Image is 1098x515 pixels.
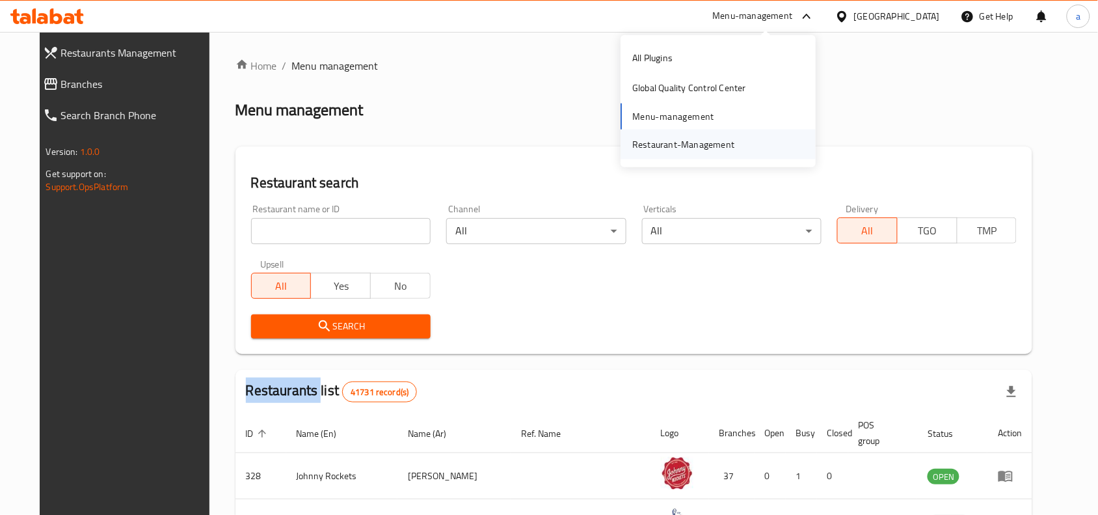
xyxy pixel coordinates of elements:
[642,218,822,244] div: All
[370,273,431,299] button: No
[235,58,277,74] a: Home
[661,457,693,490] img: Johnny Rockets
[859,417,902,449] span: POS group
[282,58,287,74] li: /
[446,218,626,244] div: All
[928,426,970,441] span: Status
[957,217,1017,244] button: TMP
[46,165,106,182] span: Get support on:
[713,8,793,24] div: Menu-management
[316,277,366,296] span: Yes
[755,453,786,499] td: 0
[376,277,425,296] span: No
[843,221,892,240] span: All
[251,314,431,339] button: Search
[61,107,213,123] span: Search Branch Phone
[632,51,673,65] div: All Plugins
[786,413,817,453] th: Busy
[33,37,223,68] a: Restaurants Management
[397,453,511,499] td: [PERSON_NAME]
[251,218,431,244] input: Search for restaurant name or ID..
[46,178,129,195] a: Support.OpsPlatform
[846,204,879,214] label: Delivery
[286,453,398,499] td: Johnny Rockets
[650,413,709,453] th: Logo
[61,76,213,92] span: Branches
[897,217,957,244] button: TGO
[33,68,223,100] a: Branches
[261,318,420,335] span: Search
[521,426,578,441] span: Ref. Name
[854,9,940,23] div: [GEOGRAPHIC_DATA]
[46,143,78,160] span: Version:
[817,413,848,453] th: Closed
[786,453,817,499] td: 1
[996,376,1027,408] div: Export file
[235,453,286,499] td: 328
[903,221,952,240] span: TGO
[246,381,418,402] h2: Restaurants list
[755,413,786,453] th: Open
[408,426,463,441] span: Name (Ar)
[33,100,223,131] a: Search Branch Phone
[963,221,1012,240] span: TMP
[257,277,306,296] span: All
[292,58,379,74] span: Menu management
[342,382,417,402] div: Total records count
[928,469,959,484] span: OPEN
[632,81,746,95] div: Global Quality Control Center
[837,217,898,244] button: All
[260,260,284,269] label: Upsell
[709,413,755,453] th: Branches
[1076,9,1080,23] span: a
[251,273,312,299] button: All
[310,273,371,299] button: Yes
[61,45,213,61] span: Restaurants Management
[235,58,1033,74] nav: breadcrumb
[998,468,1022,484] div: Menu
[297,426,354,441] span: Name (En)
[928,469,959,484] div: OPEN
[817,453,848,499] td: 0
[987,413,1032,453] th: Action
[80,143,100,160] span: 1.0.0
[709,453,755,499] td: 37
[235,100,364,120] h2: Menu management
[343,386,416,398] span: 41731 record(s)
[251,173,1017,193] h2: Restaurant search
[246,426,271,441] span: ID
[632,137,734,152] div: Restaurant-Management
